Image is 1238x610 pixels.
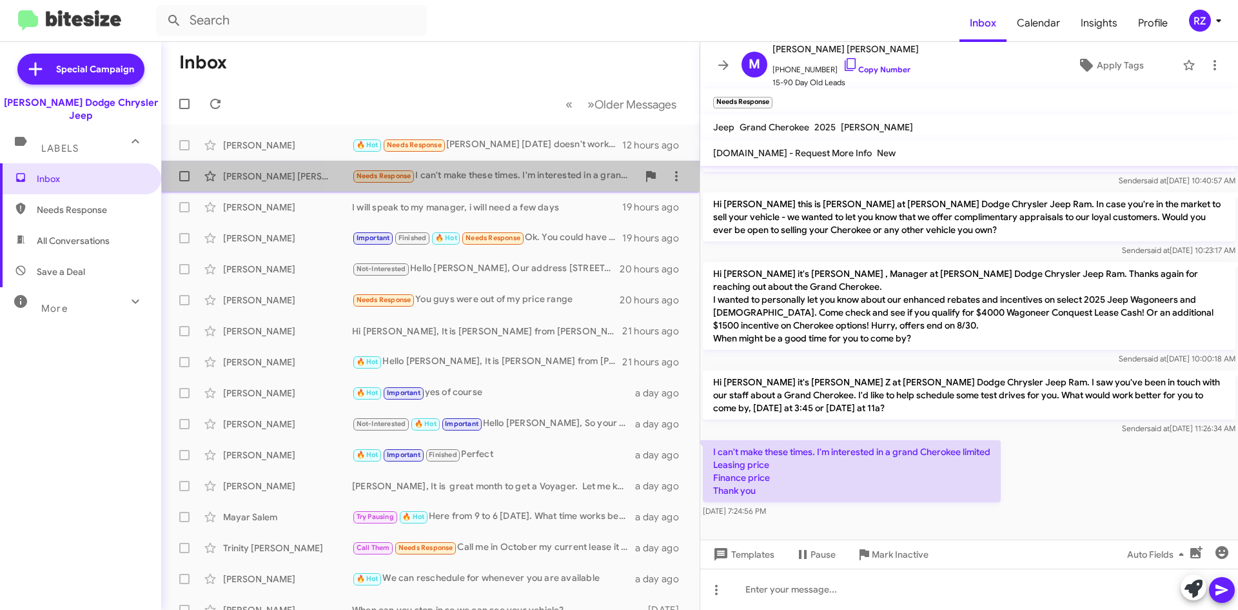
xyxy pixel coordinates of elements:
span: Finished [398,234,427,242]
span: 🔥 Hot [357,389,378,397]
div: 21 hours ago [622,356,689,369]
div: 21 hours ago [622,325,689,338]
a: Insights [1070,5,1128,42]
span: Mark Inactive [872,543,928,566]
span: said at [1147,423,1170,433]
div: 20 hours ago [620,294,689,307]
span: Save a Deal [37,265,85,278]
button: Auto Fields [1117,543,1199,566]
div: a day ago [635,542,689,554]
span: 🔥 Hot [357,574,378,583]
div: a day ago [635,573,689,585]
p: Hi [PERSON_NAME] it's [PERSON_NAME] Z at [PERSON_NAME] Dodge Chrysler Jeep Ram. I saw you've been... [703,371,1235,420]
span: Sender [DATE] 11:26:34 AM [1122,423,1235,433]
div: Mayar Salem [223,511,352,524]
div: [PERSON_NAME] [223,294,352,307]
span: Needs Response [357,296,411,304]
span: « [565,96,573,112]
span: All Conversations [37,234,110,247]
span: 🔥 Hot [357,358,378,366]
span: Jeep [713,121,734,133]
span: Sender [DATE] 10:40:57 AM [1119,176,1235,185]
span: Needs Response [387,141,442,149]
div: [PERSON_NAME] [223,480,352,493]
nav: Page navigation example [558,91,684,117]
button: Next [580,91,684,117]
button: Previous [558,91,580,117]
div: [PERSON_NAME] [223,263,352,276]
button: Templates [700,543,785,566]
span: [DATE] 7:24:56 PM [703,506,766,516]
div: Here from 9 to 6 [DATE]. What time works best for you? [352,509,635,524]
span: said at [1147,245,1170,255]
span: Call Them [357,544,390,552]
span: Grand Cherokee [740,121,809,133]
a: Inbox [959,5,1007,42]
span: said at [1144,176,1166,185]
span: Labels [41,143,79,154]
span: Templates [711,543,774,566]
span: 🔥 Hot [435,234,457,242]
div: Hello [PERSON_NAME], It is [PERSON_NAME] from [PERSON_NAME] [GEOGRAPHIC_DATA]. Are you ready to c... [352,354,622,369]
button: Pause [785,543,846,566]
span: Older Messages [594,97,676,112]
div: I can't make these times. I'm interested in a grand Cherokee limited Leasing price Finance price ... [352,168,638,183]
span: M [749,54,760,75]
p: Hi [PERSON_NAME] it's [PERSON_NAME] , Manager at [PERSON_NAME] Dodge Chrysler Jeep Ram. Thanks ag... [703,262,1235,350]
span: 2025 [814,121,836,133]
span: Needs Response [466,234,520,242]
div: [PERSON_NAME] [DATE] doesn't work but [DATE] first thing in the morning. [352,137,622,152]
div: [PERSON_NAME] [223,201,352,214]
span: said at [1144,354,1166,363]
div: 19 hours ago [622,201,689,214]
div: Call me in October my current lease it done then I can come for a appointment [352,540,635,555]
span: 🔥 Hot [357,141,378,149]
span: Needs Response [37,203,146,216]
button: Apply Tags [1044,54,1176,77]
div: [PERSON_NAME] [223,139,352,152]
div: 19 hours ago [622,232,689,245]
a: Calendar [1007,5,1070,42]
div: [PERSON_NAME] [223,356,352,369]
span: Not-Interested [357,265,406,273]
div: Trinity [PERSON_NAME] [223,542,352,554]
div: [PERSON_NAME] [223,387,352,400]
small: Needs Response [713,97,772,108]
span: Sender [DATE] 10:23:17 AM [1122,245,1235,255]
div: [PERSON_NAME], It is great month to get a Voyager. Let me know [PERSON_NAME] [352,480,635,493]
span: [PERSON_NAME] [PERSON_NAME] [772,41,919,57]
div: We can reschedule for whenever you are available [352,571,635,586]
span: 🔥 Hot [415,420,437,428]
a: Profile [1128,5,1178,42]
div: [PERSON_NAME] [223,449,352,462]
p: I can't make these times. I'm interested in a grand Cherokee limited Leasing price Finance price ... [703,440,1001,502]
a: Special Campaign [17,54,144,85]
span: Not-Interested [357,420,406,428]
div: yes of course [352,385,635,400]
p: Hi [PERSON_NAME] this is [PERSON_NAME] at [PERSON_NAME] Dodge Chrysler Jeep Ram. In case you're i... [703,192,1235,241]
div: Ok. You could have said that over wish you the best. [352,230,622,245]
span: 🔥 Hot [402,513,424,521]
span: Inbox [37,172,146,185]
span: [PERSON_NAME] [841,121,913,133]
div: 20 hours ago [620,263,689,276]
span: Important [387,389,420,397]
div: [PERSON_NAME] [223,418,352,431]
div: [PERSON_NAME] [223,325,352,338]
span: Needs Response [398,544,453,552]
div: 12 hours ago [622,139,689,152]
div: a day ago [635,387,689,400]
span: Auto Fields [1127,543,1189,566]
span: New [877,147,896,159]
span: Finished [429,451,457,459]
span: Needs Response [357,172,411,180]
span: Apply Tags [1097,54,1144,77]
span: » [587,96,594,112]
span: 15-90 Day Old Leads [772,76,919,89]
div: a day ago [635,418,689,431]
div: [PERSON_NAME] [PERSON_NAME] [223,170,352,183]
div: a day ago [635,511,689,524]
input: Search [156,5,427,36]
